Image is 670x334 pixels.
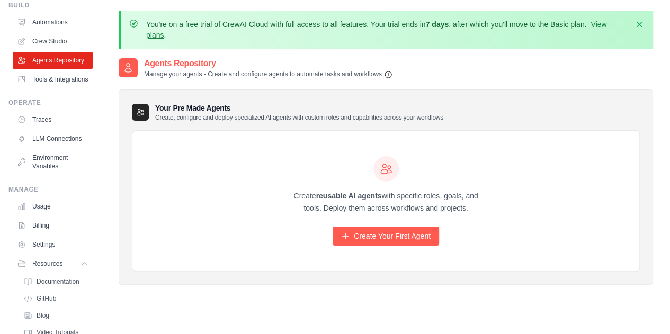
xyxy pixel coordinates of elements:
[284,190,488,214] p: Create with specific roles, goals, and tools. Deploy them across workflows and projects.
[13,111,93,128] a: Traces
[13,198,93,215] a: Usage
[13,130,93,147] a: LLM Connections
[155,113,443,122] p: Create, configure and deploy specialized AI agents with custom roles and capabilities across your...
[19,291,93,306] a: GitHub
[13,255,93,272] button: Resources
[425,20,449,29] strong: 7 days
[13,149,93,175] a: Environment Variables
[155,103,443,122] h3: Your Pre Made Agents
[19,308,93,323] a: Blog
[13,14,93,31] a: Automations
[37,311,49,320] span: Blog
[13,33,93,50] a: Crew Studio
[8,98,93,107] div: Operate
[8,1,93,10] div: Build
[19,274,93,289] a: Documentation
[333,227,439,246] a: Create Your First Agent
[8,185,93,194] div: Manage
[13,236,93,253] a: Settings
[13,71,93,88] a: Tools & Integrations
[144,70,392,79] p: Manage your agents - Create and configure agents to automate tasks and workflows
[144,57,392,70] h2: Agents Repository
[32,259,62,268] span: Resources
[37,277,79,286] span: Documentation
[13,217,93,234] a: Billing
[146,19,628,40] p: You're on a free trial of CrewAI Cloud with full access to all features. Your trial ends in , aft...
[13,52,93,69] a: Agents Repository
[37,294,56,303] span: GitHub
[316,192,381,200] strong: reusable AI agents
